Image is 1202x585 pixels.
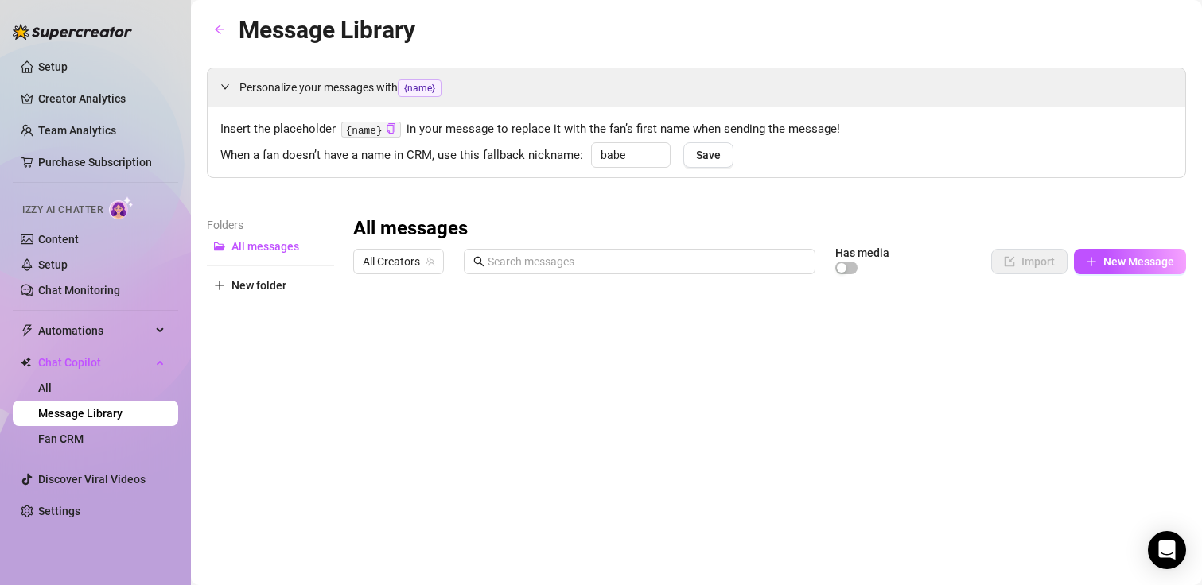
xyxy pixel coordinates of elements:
a: Creator Analytics [38,86,165,111]
img: AI Chatter [109,196,134,219]
a: Content [38,233,79,246]
div: Open Intercom Messenger [1148,531,1186,569]
span: Chat Copilot [38,350,151,375]
a: Message Library [38,407,123,420]
span: copy [386,123,396,134]
a: Team Analytics [38,124,116,137]
a: Setup [38,258,68,271]
span: arrow-left [214,24,225,35]
span: New Message [1103,255,1174,268]
img: Chat Copilot [21,357,31,368]
span: Personalize your messages with [239,79,1173,97]
span: New folder [231,279,286,292]
div: Personalize your messages with{name} [208,68,1185,107]
span: search [473,256,484,267]
a: Purchase Subscription [38,156,152,169]
button: New Message [1074,249,1186,274]
span: plus [1086,256,1097,267]
input: Search messages [488,253,806,270]
span: When a fan doesn’t have a name in CRM, use this fallback nickname: [220,146,583,165]
span: Save [696,149,721,161]
span: Automations [38,318,151,343]
a: Settings [38,505,80,517]
span: All Creators [363,250,434,273]
a: Chat Monitoring [38,284,120,296]
span: {name} [398,79,442,97]
h3: All messages [353,216,468,242]
code: {name} [341,122,401,138]
span: Izzy AI Chatter [22,203,103,218]
a: All [38,382,52,394]
button: New folder [207,273,334,298]
article: Folders [207,216,334,234]
button: All messages [207,234,334,259]
a: Fan CRM [38,432,84,445]
span: Insert the placeholder in your message to replace it with the fan’s first name when sending the m... [220,120,1173,139]
span: thunderbolt [21,324,33,337]
article: Has media [835,248,889,258]
span: expanded [220,82,230,91]
a: Discover Viral Videos [38,473,146,486]
article: Message Library [239,11,415,48]
span: folder-open [214,241,225,252]
a: Setup [38,60,68,73]
button: Import [991,249,1068,274]
button: Click to Copy [386,123,396,135]
button: Save [683,142,733,168]
span: plus [214,280,225,291]
span: All messages [231,240,299,253]
img: logo-BBDzfeDw.svg [13,24,132,40]
span: team [426,257,435,266]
